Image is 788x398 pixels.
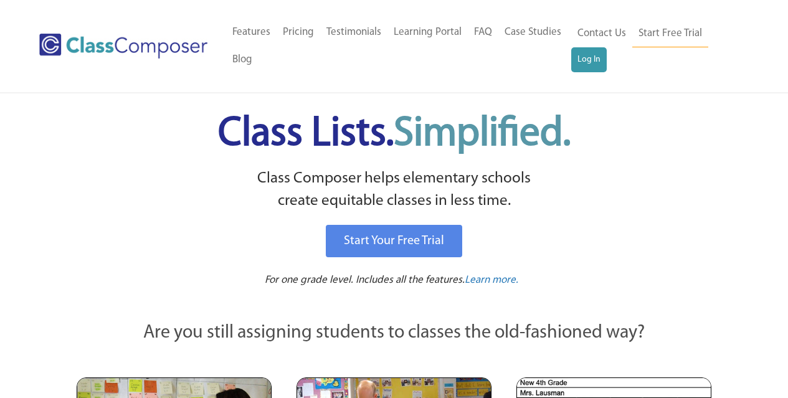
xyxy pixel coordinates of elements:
a: Log In [571,47,607,72]
a: Learn more. [465,273,518,288]
span: Start Your Free Trial [344,235,444,247]
a: Features [226,19,277,46]
span: Learn more. [465,275,518,285]
a: Start Your Free Trial [326,225,462,257]
a: Blog [226,46,259,73]
nav: Header Menu [571,20,739,72]
p: Are you still assigning students to classes the old-fashioned way? [77,320,712,347]
span: For one grade level. Includes all the features. [265,275,465,285]
span: Class Lists. [218,114,571,154]
a: Pricing [277,19,320,46]
nav: Header Menu [226,19,571,73]
img: Class Composer [39,34,207,59]
a: Learning Portal [387,19,468,46]
a: Start Free Trial [632,20,708,48]
span: Simplified. [394,114,571,154]
a: Contact Us [571,20,632,47]
a: FAQ [468,19,498,46]
p: Class Composer helps elementary schools create equitable classes in less time. [75,168,714,213]
a: Case Studies [498,19,567,46]
a: Testimonials [320,19,387,46]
